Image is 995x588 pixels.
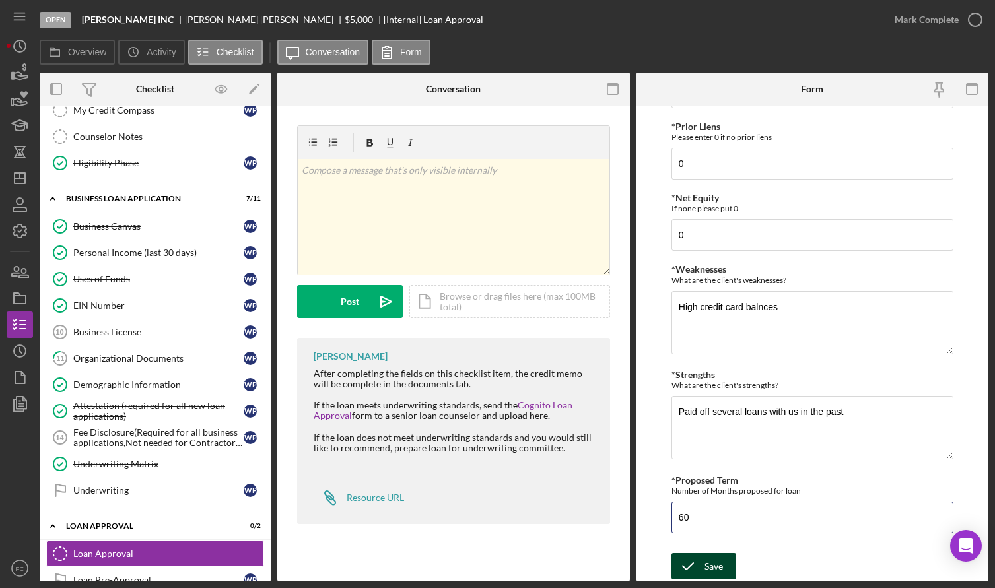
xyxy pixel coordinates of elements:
[244,484,257,497] div: W P
[40,12,71,28] div: Open
[16,565,24,572] text: FC
[46,150,264,176] a: Eligibility PhaseWP
[73,158,244,168] div: Eligibility Phase
[671,474,738,486] label: *Proposed Term
[46,451,264,477] a: Underwriting Matrix
[73,459,263,469] div: Underwriting Matrix
[73,247,244,258] div: Personal Income (last 30 days)
[244,273,257,286] div: W P
[297,285,403,318] button: Post
[671,396,953,459] textarea: Paid off several loans with us in the past
[68,47,106,57] label: Overview
[950,530,982,562] div: Open Intercom Messenger
[345,14,373,25] span: $5,000
[73,221,244,232] div: Business Canvas
[671,369,715,380] label: *Strengths
[73,401,244,422] div: Attestation (required for all new loan applications)
[73,274,244,284] div: Uses of Funds
[66,195,228,203] div: BUSINESS LOAN APPLICATION
[671,291,953,354] textarea: High credit card balnces
[671,203,953,213] div: If none please put 0
[73,353,244,364] div: Organizational Documents
[46,372,264,398] a: Demographic InformationWP
[671,121,720,132] label: *Prior Liens
[244,431,257,444] div: W P
[73,485,244,496] div: Underwriting
[73,105,244,115] div: My Credit Compass
[400,47,422,57] label: Form
[801,84,823,94] div: Form
[244,299,257,312] div: W P
[237,195,261,203] div: 7 / 11
[244,156,257,170] div: W P
[277,40,369,65] button: Conversation
[55,434,64,441] tspan: 14
[671,275,953,285] div: What are the client's weaknesses?
[244,104,257,117] div: W P
[895,7,959,33] div: Mark Complete
[244,325,257,339] div: W P
[46,266,264,292] a: Uses of FundsWP
[314,399,572,421] a: Cognito Loan Approval
[55,328,63,336] tspan: 10
[341,285,359,318] div: Post
[244,352,257,365] div: W P
[314,351,388,362] div: [PERSON_NAME]
[671,553,736,579] button: Save
[671,192,719,203] label: *Net Equity
[384,15,483,25] div: [Internal] Loan Approval
[46,292,264,319] a: EIN NumberWP
[314,400,597,421] div: If the loan meets underwriting standards, send the form to a senior loan counselor and upload here.
[314,484,404,511] a: Resource URL
[82,15,174,25] b: [PERSON_NAME] INC
[217,47,254,57] label: Checklist
[7,555,33,581] button: FC
[314,368,597,389] div: After completing the fields on this checklist item, the credit memo will be complete in the docum...
[185,15,345,25] div: [PERSON_NAME] [PERSON_NAME]
[147,47,176,57] label: Activity
[372,40,430,65] button: Form
[46,477,264,504] a: UnderwritingWP
[46,424,264,451] a: 14Fee Disclosure(Required for all business applications,Not needed for Contractor loans)WP
[244,378,257,391] div: W P
[40,40,115,65] button: Overview
[671,380,953,390] div: What are the client's strengths?
[244,246,257,259] div: W P
[426,84,481,94] div: Conversation
[314,432,597,453] div: If the loan does not meet underwriting standards and you would still like to recommend, prepare l...
[73,379,244,390] div: Demographic Information
[46,345,264,372] a: 11Organizational DocumentsWP
[188,40,263,65] button: Checklist
[704,553,723,579] div: Save
[347,492,404,503] div: Resource URL
[66,522,228,530] div: Loan Approval
[73,575,244,585] div: Loan Pre-Approval
[73,548,263,559] div: Loan Approval
[46,213,264,240] a: Business CanvasWP
[46,240,264,266] a: Personal Income (last 30 days)WP
[56,354,64,362] tspan: 11
[244,220,257,233] div: W P
[244,573,257,587] div: W P
[46,540,264,567] a: Loan Approval
[46,319,264,345] a: 10Business LicenseWP
[73,131,263,142] div: Counselor Notes
[46,123,264,150] a: Counselor Notes
[73,327,244,337] div: Business License
[46,97,264,123] a: My Credit CompassWP
[671,486,953,496] div: Number of Months proposed for loan
[237,522,261,530] div: 0 / 2
[118,40,184,65] button: Activity
[46,398,264,424] a: Attestation (required for all new loan applications)WP
[136,84,174,94] div: Checklist
[881,7,988,33] button: Mark Complete
[671,263,726,275] label: *Weaknesses
[73,427,244,448] div: Fee Disclosure(Required for all business applications,Not needed for Contractor loans)
[244,405,257,418] div: W P
[671,132,953,142] div: Please enter 0 if no prior liens
[306,47,360,57] label: Conversation
[73,300,244,311] div: EIN Number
